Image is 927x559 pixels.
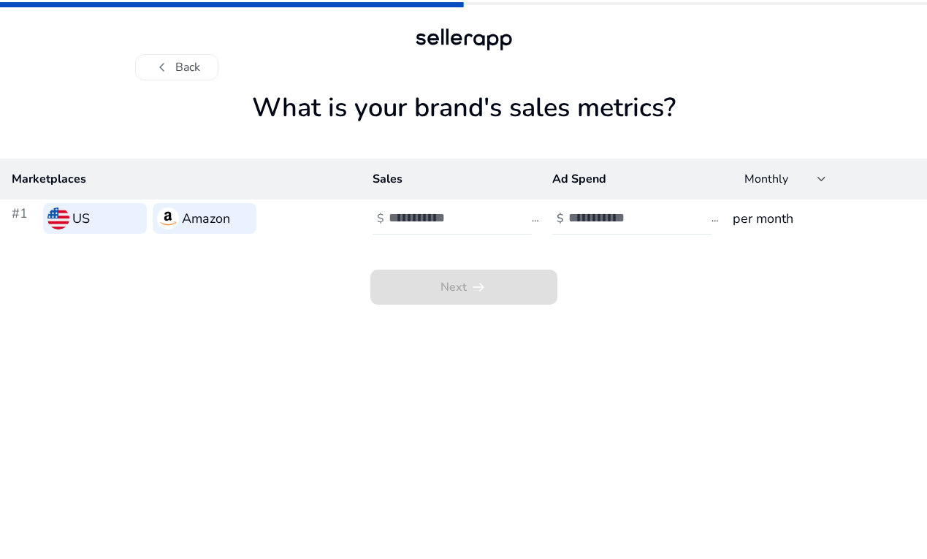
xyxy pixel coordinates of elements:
[153,58,171,76] span: chevron_left
[377,212,384,226] h4: $
[361,159,541,199] th: Sales
[541,159,721,199] th: Ad Spend
[135,54,218,80] button: chevron_leftBack
[12,203,37,234] h3: #1
[72,208,90,229] h3: US
[182,208,230,229] h3: Amazon
[47,208,69,229] img: us.svg
[733,208,915,229] h3: per month
[557,212,564,226] h4: $
[744,171,788,187] span: Monthly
